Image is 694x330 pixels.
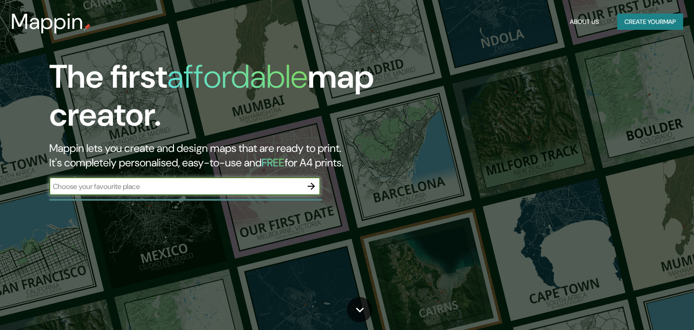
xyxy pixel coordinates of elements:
[167,56,308,98] h1: affordable
[49,181,302,192] input: Choose your favourite place
[617,14,683,30] button: Create yourmap
[49,141,396,170] h2: Mappin lets you create and design maps that are ready to print. It's completely personalised, eas...
[566,14,603,30] button: About Us
[262,156,285,170] h5: FREE
[84,24,91,31] img: mappin-pin
[49,58,396,141] h1: The first map creator.
[11,9,84,34] h3: Mappin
